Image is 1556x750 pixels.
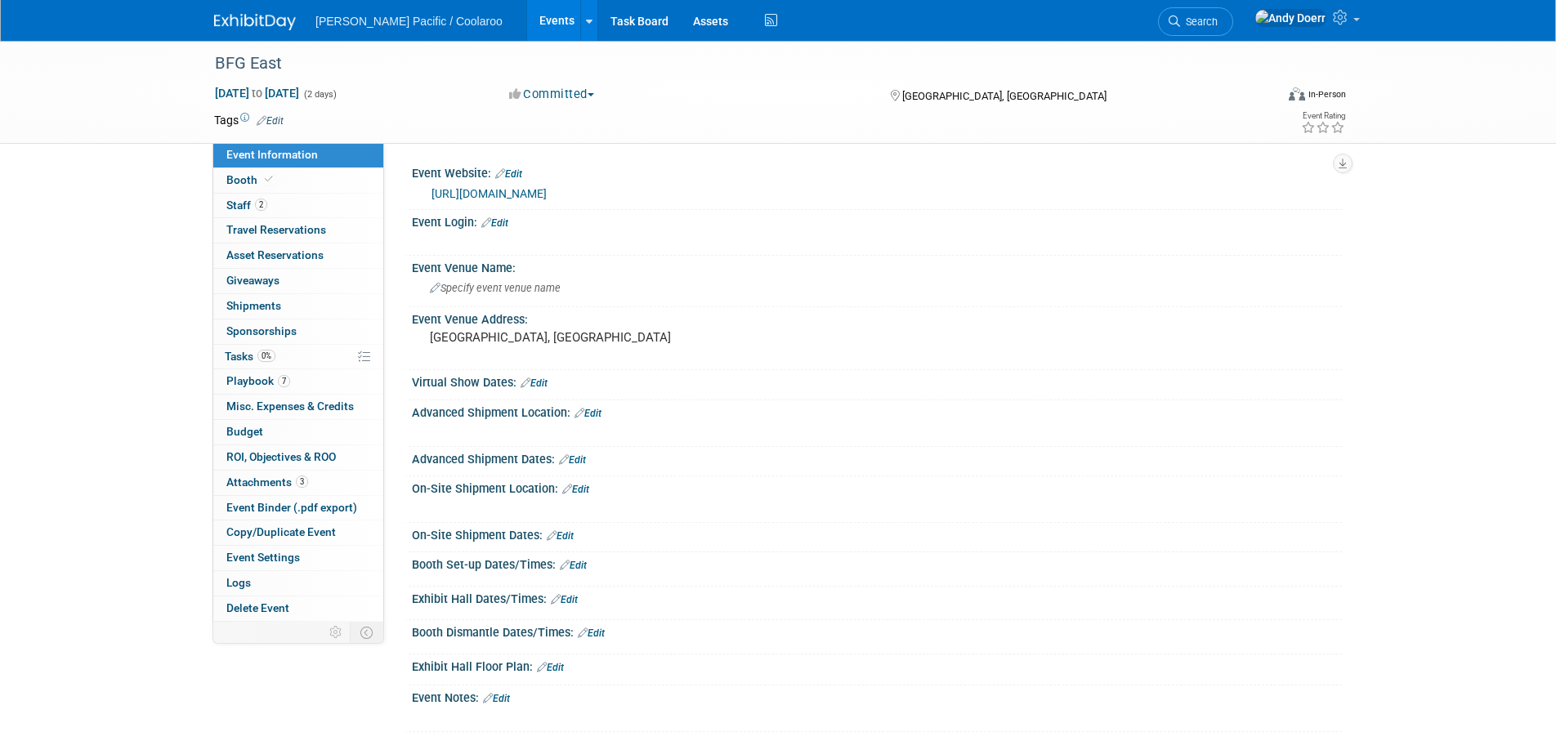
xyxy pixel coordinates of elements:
[213,420,383,444] a: Budget
[214,14,296,30] img: ExhibitDay
[431,187,547,200] a: [URL][DOMAIN_NAME]
[257,350,275,362] span: 0%
[412,620,1342,641] div: Booth Dismantle Dates/Times:
[213,471,383,495] a: Attachments3
[322,622,351,643] td: Personalize Event Tab Strip
[412,307,1342,328] div: Event Venue Address:
[226,199,267,212] span: Staff
[226,400,354,413] span: Misc. Expenses & Credits
[225,350,275,363] span: Tasks
[213,596,383,621] a: Delete Event
[412,476,1342,498] div: On-Site Shipment Location:
[213,218,383,243] a: Travel Reservations
[213,369,383,394] a: Playbook7
[412,370,1342,391] div: Virtual Show Dates:
[213,243,383,268] a: Asset Reservations
[226,525,336,538] span: Copy/Duplicate Event
[226,551,300,564] span: Event Settings
[412,256,1342,276] div: Event Venue Name:
[226,425,263,438] span: Budget
[213,168,383,193] a: Booth
[213,319,383,344] a: Sponsorships
[315,15,503,28] span: [PERSON_NAME] Pacific / Coolaroo
[412,685,1342,707] div: Event Notes:
[412,400,1342,422] div: Advanced Shipment Location:
[226,374,290,387] span: Playbook
[547,530,574,542] a: Edit
[226,274,279,287] span: Giveaways
[1254,9,1326,27] img: Andy Doerr
[213,496,383,520] a: Event Binder (.pdf export)
[226,324,297,337] span: Sponsorships
[430,282,561,294] span: Specify event venue name
[562,484,589,495] a: Edit
[412,210,1342,231] div: Event Login:
[226,576,251,589] span: Logs
[495,168,522,180] a: Edit
[226,173,276,186] span: Booth
[559,454,586,466] a: Edit
[226,475,308,489] span: Attachments
[249,87,265,100] span: to
[412,654,1342,676] div: Exhibit Hall Floor Plan:
[575,408,601,419] a: Edit
[257,115,284,127] a: Edit
[578,627,605,639] a: Edit
[1289,87,1305,100] img: Format-Inperson.png
[213,345,383,369] a: Tasks0%
[351,622,384,643] td: Toggle Event Tabs
[412,447,1342,468] div: Advanced Shipment Dates:
[226,223,326,236] span: Travel Reservations
[265,175,273,184] i: Booth reservation complete
[560,560,587,571] a: Edit
[213,546,383,570] a: Event Settings
[430,330,781,345] pre: [GEOGRAPHIC_DATA], [GEOGRAPHIC_DATA]
[255,199,267,211] span: 2
[278,375,290,387] span: 7
[214,86,300,100] span: [DATE] [DATE]
[209,49,1250,78] div: BFG East
[503,86,601,103] button: Committed
[213,571,383,596] a: Logs
[1308,88,1346,100] div: In-Person
[226,450,336,463] span: ROI, Objectives & ROO
[412,552,1342,574] div: Booth Set-up Dates/Times:
[213,194,383,218] a: Staff2
[521,377,548,389] a: Edit
[481,217,508,229] a: Edit
[412,523,1342,544] div: On-Site Shipment Dates:
[551,594,578,605] a: Edit
[296,475,308,488] span: 3
[226,299,281,312] span: Shipments
[213,445,383,470] a: ROI, Objectives & ROO
[226,148,318,161] span: Event Information
[213,269,383,293] a: Giveaways
[226,501,357,514] span: Event Binder (.pdf export)
[213,143,383,167] a: Event Information
[302,89,337,100] span: (2 days)
[213,520,383,545] a: Copy/Duplicate Event
[214,112,284,128] td: Tags
[226,601,289,614] span: Delete Event
[483,693,510,704] a: Edit
[1180,16,1218,28] span: Search
[213,294,383,319] a: Shipments
[1301,112,1345,120] div: Event Rating
[412,161,1342,182] div: Event Website:
[213,395,383,419] a: Misc. Expenses & Credits
[1158,7,1233,36] a: Search
[412,587,1342,608] div: Exhibit Hall Dates/Times:
[537,662,564,673] a: Edit
[902,90,1107,102] span: [GEOGRAPHIC_DATA], [GEOGRAPHIC_DATA]
[1178,85,1346,109] div: Event Format
[226,248,324,261] span: Asset Reservations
